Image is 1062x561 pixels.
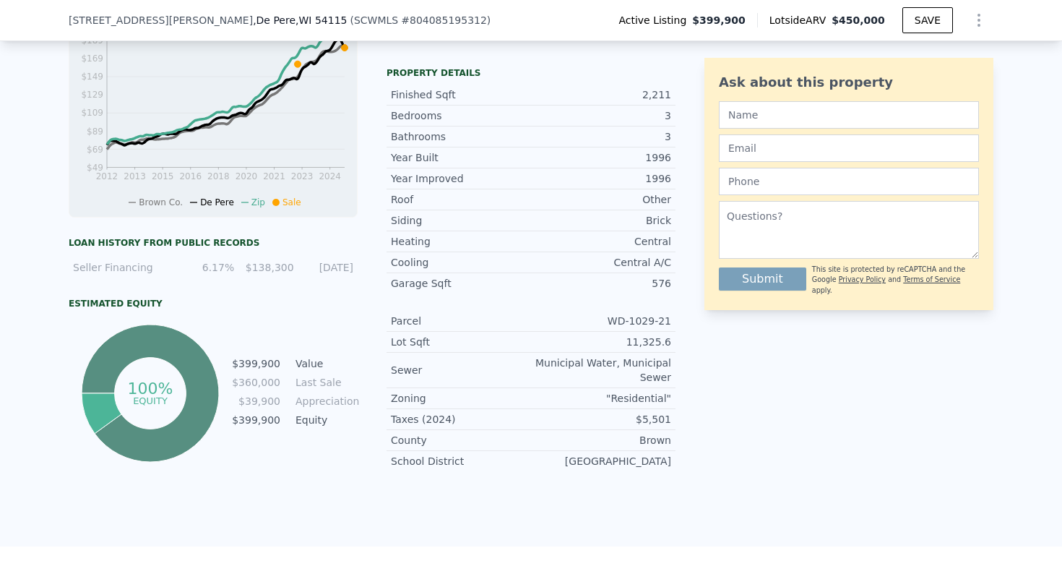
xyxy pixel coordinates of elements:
span: Lotside ARV [769,13,832,27]
td: $360,000 [231,374,281,390]
tspan: 100% [127,380,173,398]
div: Year Improved [391,171,531,186]
span: Brown Co. [139,197,183,207]
div: Brick [531,213,671,228]
div: 3 [531,108,671,123]
input: Name [719,101,979,129]
td: Value [293,356,358,372]
div: Cooling [391,255,531,270]
a: Terms of Service [903,275,960,283]
div: Estimated Equity [69,298,358,309]
div: County [391,433,531,447]
span: Active Listing [618,13,692,27]
div: "Residential" [531,391,671,406]
tspan: $89 [87,127,103,137]
div: Year Built [391,150,531,165]
td: $399,900 [231,356,281,372]
span: Sale [282,197,301,207]
div: 2,211 [531,87,671,102]
td: Equity [293,412,358,428]
tspan: $129 [81,90,103,100]
div: $5,501 [531,412,671,427]
span: [STREET_ADDRESS][PERSON_NAME] [69,13,253,27]
div: This site is protected by reCAPTCHA and the Google and apply. [812,265,979,296]
div: Lot Sqft [391,335,531,349]
tspan: 2013 [124,171,146,181]
span: SCWMLS [354,14,398,26]
div: Finished Sqft [391,87,531,102]
tspan: equity [133,395,168,406]
td: Appreciation [293,393,358,409]
div: 6.17% [184,260,234,275]
tspan: 2024 [319,171,341,181]
tspan: $69 [87,145,103,155]
div: Municipal Water, Municipal Sewer [531,356,671,385]
tspan: $149 [81,72,103,82]
input: Email [719,134,979,162]
div: 1996 [531,171,671,186]
div: $138,300 [243,260,293,275]
div: Bedrooms [391,108,531,123]
div: Roof [391,192,531,207]
button: SAVE [902,7,953,33]
span: $450,000 [832,14,885,26]
tspan: 2015 [152,171,174,181]
span: , De Pere [253,13,347,27]
span: De Pere [200,197,234,207]
span: , WI 54115 [295,14,347,26]
tspan: $49 [87,163,103,173]
tspan: $189 [81,35,103,46]
div: Brown [531,433,671,447]
div: Taxes (2024) [391,412,531,427]
tspan: $169 [81,53,103,64]
div: Sewer [391,363,531,377]
div: ( ) [350,13,491,27]
td: $399,900 [231,412,281,428]
button: Show Options [964,6,993,35]
span: Zip [251,197,265,207]
div: Seller Financing [73,260,175,275]
div: Zoning [391,391,531,406]
div: Parcel [391,314,531,328]
a: Privacy Policy [839,275,886,283]
tspan: 2021 [263,171,285,181]
div: 3 [531,129,671,144]
input: Phone [719,168,979,195]
div: Heating [391,234,531,249]
div: Loan history from public records [69,237,358,249]
div: Siding [391,213,531,228]
div: School District [391,454,531,468]
button: Submit [719,267,806,291]
div: Ask about this property [719,72,979,93]
tspan: 2016 [179,171,202,181]
div: Central A/C [531,255,671,270]
div: Central [531,234,671,249]
div: 11,325.6 [531,335,671,349]
div: Bathrooms [391,129,531,144]
div: 1996 [531,150,671,165]
span: # 804085195312 [401,14,487,26]
div: Garage Sqft [391,276,531,291]
span: $399,900 [692,13,746,27]
td: $39,900 [231,393,281,409]
div: Property details [387,67,675,79]
div: [DATE] [303,260,353,275]
tspan: 2020 [236,171,258,181]
tspan: $109 [81,108,103,118]
div: WD-1029-21 [531,314,671,328]
div: 576 [531,276,671,291]
tspan: 2023 [291,171,314,181]
td: Last Sale [293,374,358,390]
div: Other [531,192,671,207]
tspan: 2018 [207,171,230,181]
div: [GEOGRAPHIC_DATA] [531,454,671,468]
tspan: 2012 [96,171,118,181]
